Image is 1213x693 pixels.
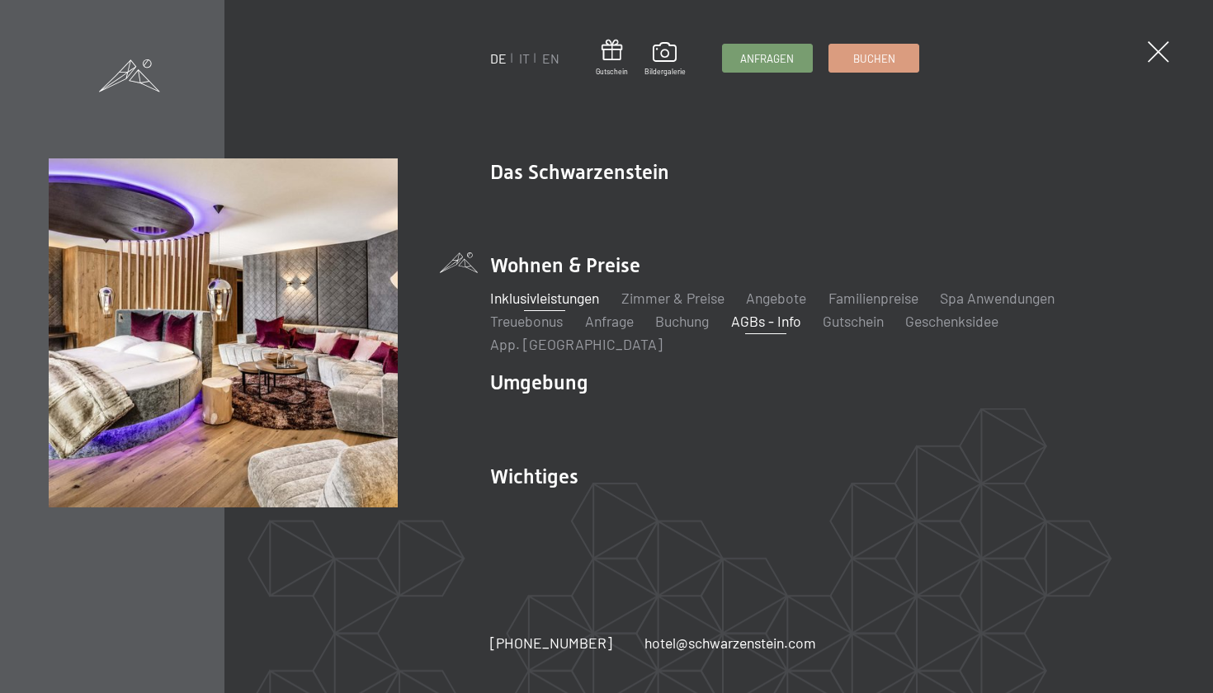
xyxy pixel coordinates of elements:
a: EN [542,50,559,66]
a: Buchung [655,312,709,330]
a: Geschenksidee [905,312,998,330]
span: Gutschein [596,67,628,77]
a: hotel@schwarzenstein.com [644,633,816,653]
a: Anfrage [585,312,634,330]
a: Familienpreise [828,289,918,307]
a: DE [490,50,507,66]
a: Gutschein [596,40,628,77]
a: IT [519,50,530,66]
span: Bildergalerie [644,67,686,77]
a: Anfragen [723,45,812,72]
span: Buchen [853,51,895,66]
a: Treuebonus [490,312,563,330]
a: Bildergalerie [644,42,686,77]
a: Zimmer & Preise [621,289,724,307]
span: Anfragen [740,51,794,66]
a: AGBs - Info [731,312,801,330]
a: Gutschein [823,312,884,330]
a: Spa Anwendungen [940,289,1055,307]
a: Angebote [746,289,806,307]
a: Buchen [829,45,918,72]
a: Inklusivleistungen [490,289,599,307]
span: [PHONE_NUMBER] [490,634,612,652]
a: App. [GEOGRAPHIC_DATA] [490,335,663,353]
a: [PHONE_NUMBER] [490,633,612,653]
